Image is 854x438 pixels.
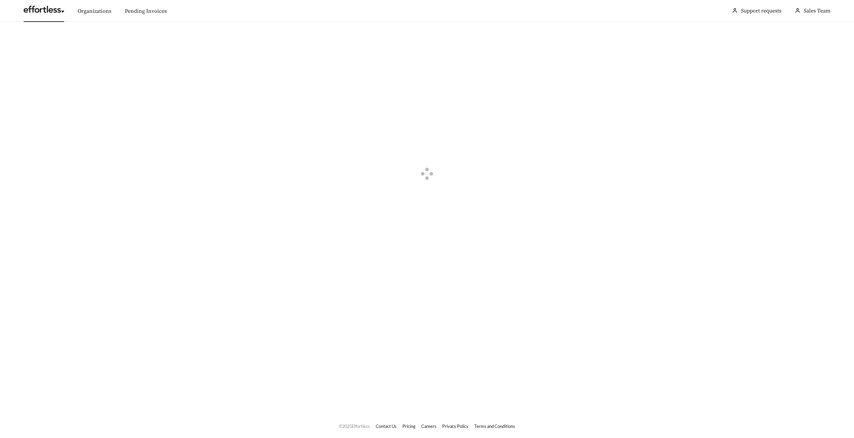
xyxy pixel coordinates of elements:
[125,8,167,15] a: Pending Invoices
[442,423,469,429] a: Privacy Policy
[376,423,397,429] a: Contact Us
[339,423,370,429] span: © 2025 Effortless
[78,8,111,15] a: Organizations
[741,7,781,14] a: Support requests
[804,7,830,14] span: Sales Team
[474,423,515,429] a: Terms and Conditions
[421,423,436,429] a: Careers
[402,423,416,429] a: Pricing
